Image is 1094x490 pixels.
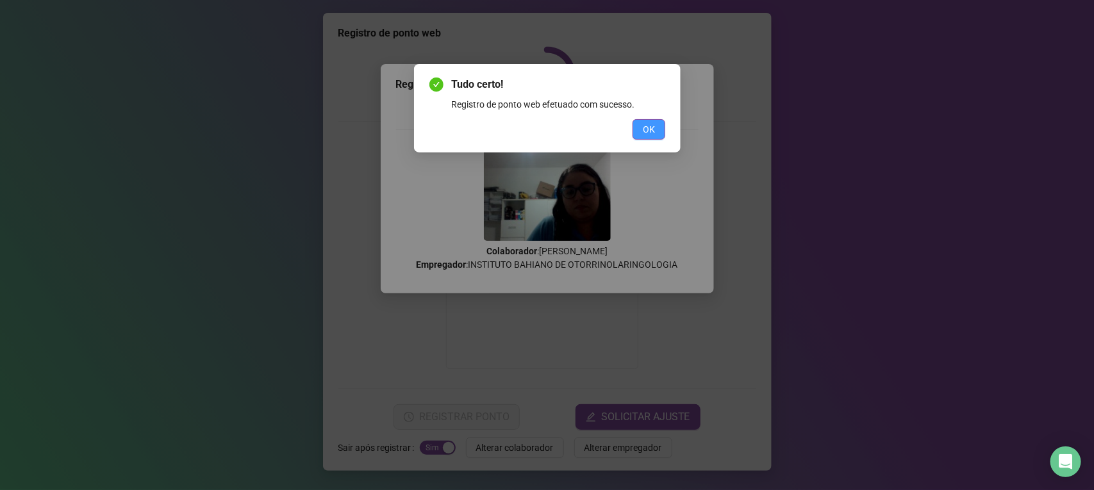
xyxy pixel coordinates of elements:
span: Tudo certo! [451,77,665,92]
div: Open Intercom Messenger [1050,446,1081,477]
button: OK [633,119,665,140]
div: Registro de ponto web efetuado com sucesso. [451,97,665,111]
span: OK [643,122,655,136]
span: check-circle [429,78,443,92]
